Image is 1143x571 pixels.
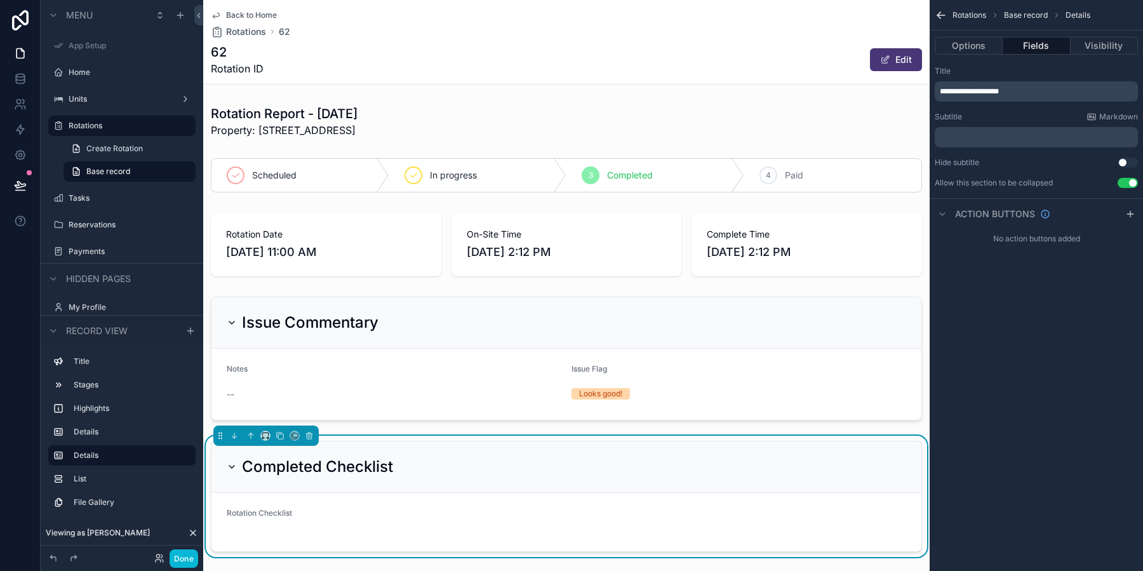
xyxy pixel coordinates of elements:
[74,356,190,366] label: Title
[935,127,1138,147] div: scrollable content
[1003,37,1070,55] button: Fields
[69,246,193,257] label: Payments
[74,474,190,484] label: List
[1004,10,1048,20] span: Base record
[69,67,193,77] label: Home
[41,346,203,525] div: scrollable content
[952,10,986,20] span: Rotations
[955,208,1035,220] span: Action buttons
[1086,112,1138,122] a: Markdown
[935,158,979,168] label: Hide subtitle
[69,302,193,312] label: My Profile
[1071,37,1138,55] button: Visibility
[63,138,196,159] a: Create Rotation
[74,427,190,437] label: Details
[170,549,198,568] button: Done
[279,25,290,38] a: 62
[242,457,393,477] h2: Completed Checklist
[211,43,264,61] h1: 62
[69,94,175,104] label: Units
[86,144,143,154] span: Create Rotation
[930,229,1143,249] div: No action buttons added
[69,121,188,131] label: Rotations
[1066,10,1090,20] span: Details
[66,325,128,337] span: Record view
[227,508,292,518] span: Rotation Checklist
[46,528,150,538] span: Viewing as [PERSON_NAME]
[226,10,277,20] span: Back to Home
[211,61,264,76] span: Rotation ID
[870,48,922,71] button: Edit
[935,178,1053,188] label: Allow this section to be collapsed
[226,25,266,38] span: Rotations
[86,166,130,177] span: Base record
[74,450,185,460] label: Details
[1099,112,1138,122] span: Markdown
[66,272,131,285] span: Hidden pages
[69,193,193,203] label: Tasks
[69,220,193,230] label: Reservations
[935,37,1003,55] button: Options
[935,81,1138,102] div: scrollable content
[211,10,277,20] a: Back to Home
[74,497,190,507] label: File Gallery
[211,25,266,38] a: Rotations
[66,9,93,22] span: Menu
[63,161,196,182] a: Base record
[935,112,962,122] label: Subtitle
[74,380,190,390] label: Stages
[74,403,190,413] label: Highlights
[935,66,951,76] label: Title
[69,41,193,51] label: App Setup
